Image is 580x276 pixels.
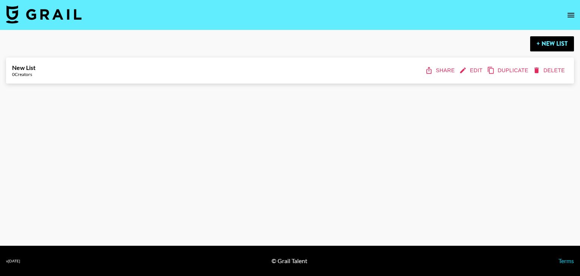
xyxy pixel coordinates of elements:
button: + New List [530,36,574,51]
div: v [DATE] [6,259,20,264]
strong: New List [12,64,35,71]
button: open drawer [563,8,578,23]
button: edit [458,64,486,78]
button: share [424,64,458,78]
a: Terms [558,257,574,264]
div: © Grail Talent [271,257,307,265]
img: Grail Talent [6,5,82,23]
button: delete [531,64,568,78]
div: 0 Creators [12,71,35,77]
button: duplicate [486,64,531,78]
